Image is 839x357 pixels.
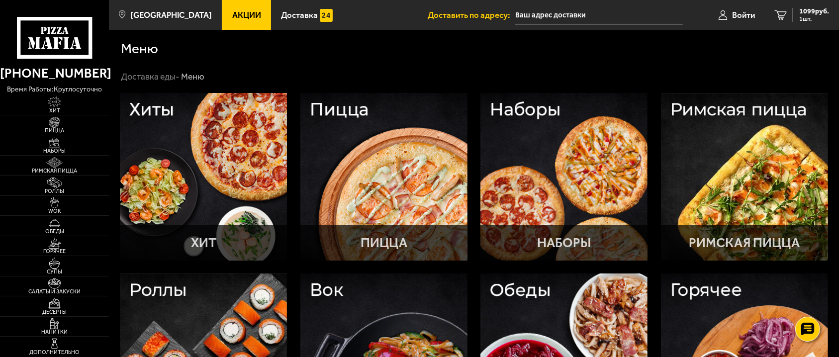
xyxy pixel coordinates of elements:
div: Меню [181,71,204,83]
span: Доставить по адресу: [428,11,515,19]
a: НаборыНаборы [480,93,648,260]
a: ХитХит [120,93,287,260]
span: Доставка [281,11,318,19]
span: Акции [232,11,261,19]
p: Римская пицца [689,236,800,249]
p: Пицца [361,236,407,249]
span: [GEOGRAPHIC_DATA] [130,11,212,19]
p: Наборы [537,236,591,249]
p: Хит [191,236,216,249]
a: ПиццаПицца [300,93,467,260]
a: Римская пиццаРимская пицца [661,93,828,260]
a: Доставка еды- [121,72,180,82]
h1: Меню [121,42,158,56]
span: 1 шт. [799,16,829,22]
input: Ваш адрес доставки [515,6,683,24]
img: 15daf4d41897b9f0e9f617042186c801.svg [320,9,333,22]
span: 1099 руб. [799,8,829,15]
span: Войти [732,11,755,19]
